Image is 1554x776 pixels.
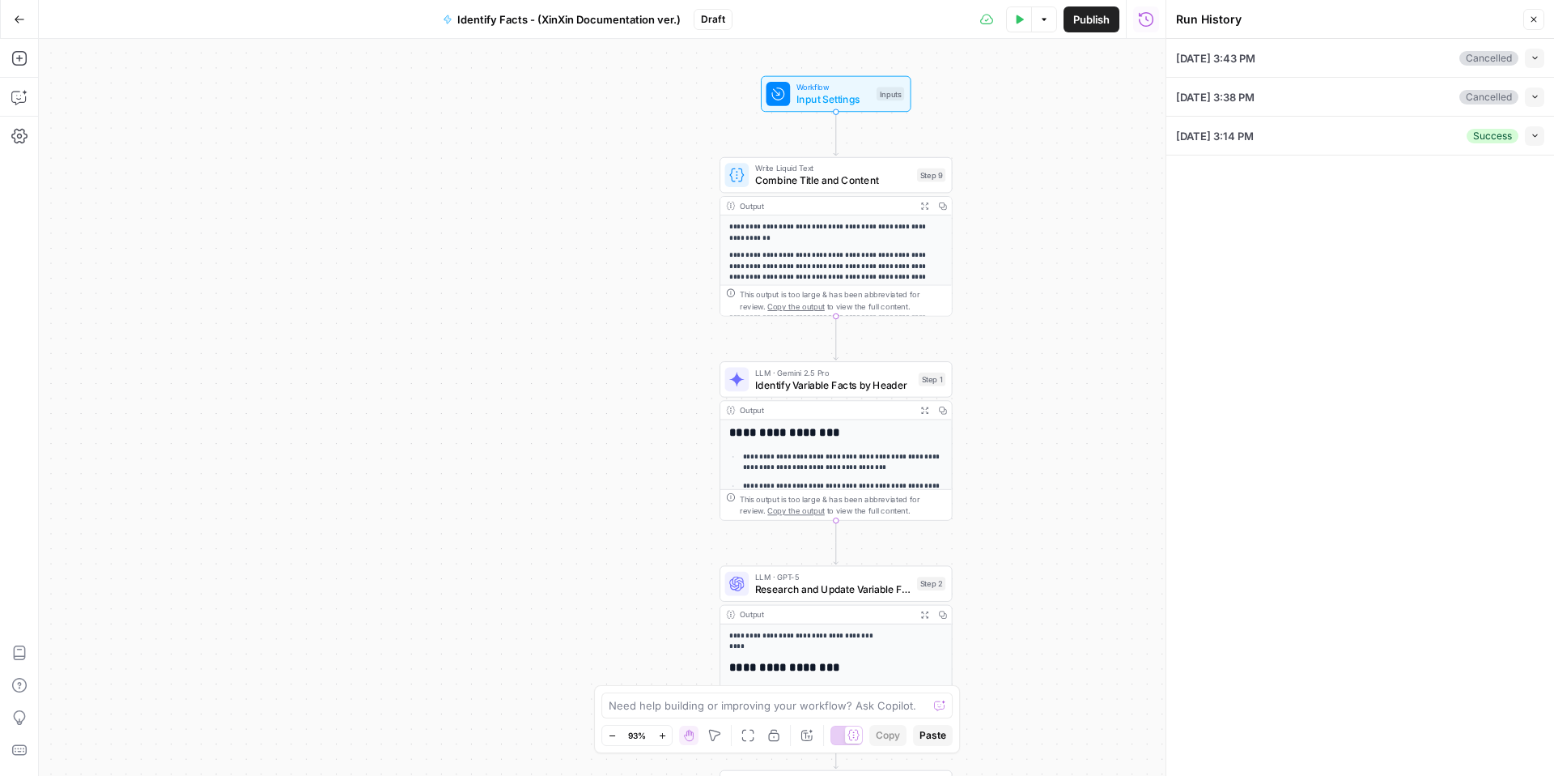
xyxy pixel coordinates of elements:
div: Inputs [877,87,904,101]
span: Research and Update Variable Facts [755,582,911,597]
span: Publish [1073,11,1110,28]
button: Publish [1064,6,1119,32]
div: Cancelled [1459,51,1518,66]
g: Edge from step_2 to step_5 [834,725,839,769]
button: Identify Facts - (XinXin Documentation ver.) [433,6,690,32]
span: Combine Title and Content [755,173,911,188]
span: Write Liquid Text [755,162,911,174]
span: Copy the output [767,506,824,515]
span: Paste [919,728,946,743]
g: Edge from step_9 to step_1 [834,316,839,360]
g: Edge from step_1 to step_2 [834,521,839,565]
span: Input Settings [796,92,871,107]
div: Step 2 [917,577,945,591]
span: Identify Facts - (XinXin Documentation ver.) [457,11,681,28]
div: Step 9 [917,168,945,182]
span: [DATE] 3:14 PM [1176,128,1254,144]
div: This output is too large & has been abbreviated for review. to view the full content. [740,288,945,313]
div: Output [740,608,911,620]
span: [DATE] 3:38 PM [1176,89,1255,105]
span: Draft [701,12,725,27]
g: Edge from start to step_9 [834,112,839,156]
span: LLM · Gemini 2.5 Pro [755,367,913,379]
div: Cancelled [1459,90,1518,104]
span: 93% [628,729,646,742]
div: Output [740,200,911,212]
span: Copy the output [767,302,824,311]
div: Output [740,404,911,416]
div: This output is too large & has been abbreviated for review. to view the full content. [740,492,945,517]
button: Paste [913,725,953,746]
span: Copy [876,728,900,743]
span: Workflow [796,81,871,93]
span: Identify Variable Facts by Header [755,377,913,393]
span: [DATE] 3:43 PM [1176,50,1255,66]
button: Copy [869,725,906,746]
div: Step 1 [919,373,945,386]
span: LLM · GPT-5 [755,571,911,583]
div: WorkflowInput SettingsInputs [720,76,953,113]
div: Success [1467,129,1518,143]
